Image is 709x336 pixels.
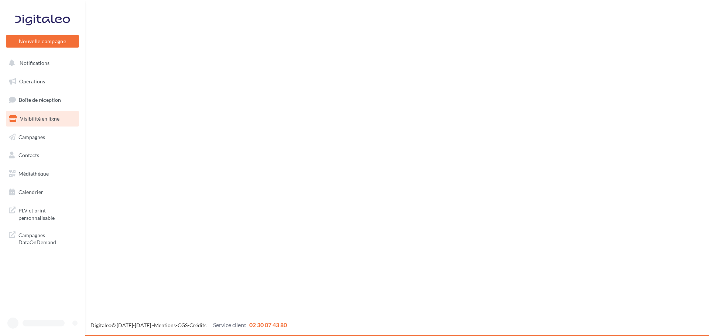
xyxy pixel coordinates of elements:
[19,78,45,84] span: Opérations
[4,55,78,71] button: Notifications
[6,35,79,48] button: Nouvelle campagne
[178,322,188,328] a: CGS
[18,230,76,246] span: Campagnes DataOnDemand
[4,74,81,89] a: Opérations
[213,321,246,328] span: Service client
[154,322,176,328] a: Mentions
[18,134,45,140] span: Campagnes
[189,322,206,328] a: Crédits
[90,322,287,328] span: © [DATE]-[DATE] - - -
[18,189,43,195] span: Calendrier
[20,60,49,66] span: Notifications
[18,170,49,177] span: Médiathèque
[20,115,59,122] span: Visibilité en ligne
[19,97,61,103] span: Boîte de réception
[4,148,81,163] a: Contacts
[4,227,81,249] a: Campagnes DataOnDemand
[4,166,81,181] a: Médiathèque
[90,322,112,328] a: Digitaleo
[18,205,76,221] span: PLV et print personnalisable
[4,184,81,200] a: Calendrier
[4,129,81,145] a: Campagnes
[4,202,81,224] a: PLV et print personnalisable
[249,321,287,328] span: 02 30 07 43 80
[18,152,39,158] span: Contacts
[4,92,81,108] a: Boîte de réception
[4,111,81,127] a: Visibilité en ligne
